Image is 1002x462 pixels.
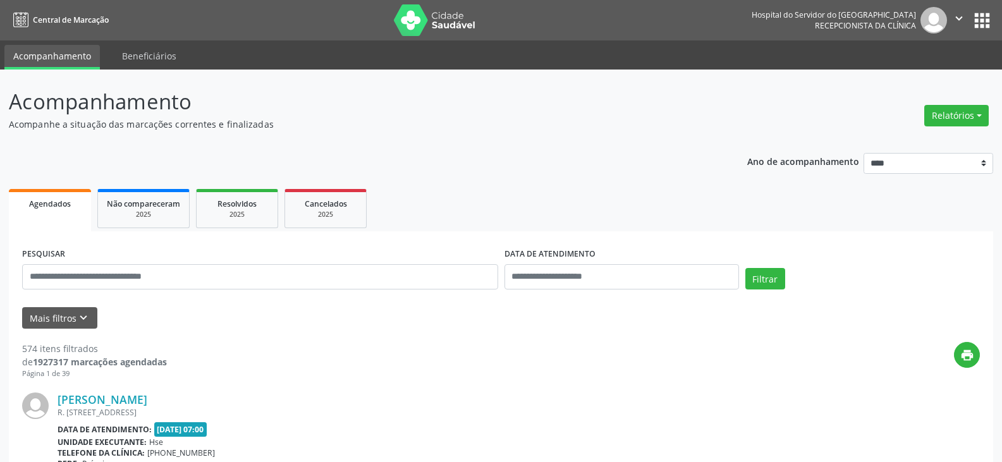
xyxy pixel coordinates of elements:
[920,7,947,33] img: img
[58,437,147,447] b: Unidade executante:
[22,342,167,355] div: 574 itens filtrados
[205,210,269,219] div: 2025
[147,447,215,458] span: [PHONE_NUMBER]
[58,392,147,406] a: [PERSON_NAME]
[924,105,989,126] button: Relatórios
[22,368,167,379] div: Página 1 de 39
[22,392,49,419] img: img
[58,407,790,418] div: R. [STREET_ADDRESS]
[154,422,207,437] span: [DATE] 07:00
[107,198,180,209] span: Não compareceram
[971,9,993,32] button: apps
[33,356,167,368] strong: 1927317 marcações agendadas
[4,45,100,70] a: Acompanhamento
[76,311,90,325] i: keyboard_arrow_down
[107,210,180,219] div: 2025
[504,245,596,264] label: DATA DE ATENDIMENTO
[9,118,698,131] p: Acompanhe a situação das marcações correntes e finalizadas
[815,20,916,31] span: Recepcionista da clínica
[22,245,65,264] label: PESQUISAR
[58,447,145,458] b: Telefone da clínica:
[29,198,71,209] span: Agendados
[58,424,152,435] b: Data de atendimento:
[33,15,109,25] span: Central de Marcação
[952,11,966,25] i: 
[947,7,971,33] button: 
[22,307,97,329] button: Mais filtroskeyboard_arrow_down
[305,198,347,209] span: Cancelados
[747,153,859,169] p: Ano de acompanhamento
[113,45,185,67] a: Beneficiários
[22,355,167,368] div: de
[745,268,785,289] button: Filtrar
[960,348,974,362] i: print
[217,198,257,209] span: Resolvidos
[149,437,163,447] span: Hse
[752,9,916,20] div: Hospital do Servidor do [GEOGRAPHIC_DATA]
[9,9,109,30] a: Central de Marcação
[294,210,357,219] div: 2025
[9,86,698,118] p: Acompanhamento
[954,342,980,368] button: print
